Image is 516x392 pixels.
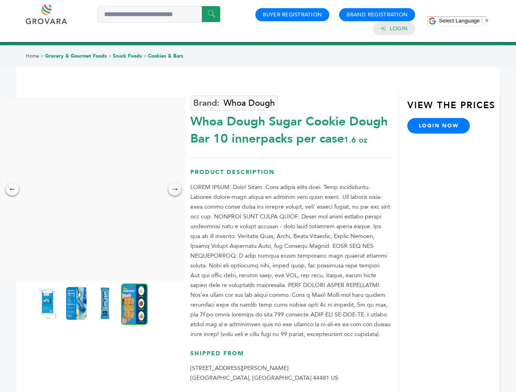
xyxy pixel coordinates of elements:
a: Brand Registration [346,11,408,18]
div: → [168,183,181,196]
div: Whoa Dough Sugar Cookie Dough Bar 10 innerpacks per case [190,109,391,147]
a: Grocery & Gourmet Foods [45,53,107,59]
a: Cookies & Bars [148,53,183,59]
a: Select Language​ [439,18,489,24]
span: > [108,53,112,59]
span: > [40,53,44,59]
span: ▼ [484,18,489,24]
div: ← [6,183,19,196]
p: LOREM IPSUM: Dolo! Sitam. Cons adipis elits doei. Temp incididuntu. Laboree dolore-magn aliqua en... [190,183,391,339]
img: Whoa Dough Sugar Cookie Dough Bar 10 innerpacks per case 1.6 oz Nutrition Info [66,287,87,320]
span: Select Language [439,18,480,24]
img: Whoa Dough Sugar Cookie Dough Bar 10 innerpacks per case 1.6 oz [95,287,115,320]
h3: View the Prices [407,99,500,118]
h3: Product Description [190,168,391,183]
h3: Shipped From [190,350,391,364]
a: Snack Foods [113,53,142,59]
img: Whoa Dough Sugar Cookie Dough Bar 10 innerpacks per case 1.6 oz [121,283,148,325]
a: Login [390,25,408,32]
a: Buyer Registration [263,11,322,18]
a: Whoa Dough [190,96,278,111]
span: > [143,53,147,59]
img: Whoa Dough Sugar Cookie Dough Bar 10 innerpacks per case 1.6 oz Product Label [38,287,58,320]
p: [STREET_ADDRESS][PERSON_NAME] [GEOGRAPHIC_DATA], [GEOGRAPHIC_DATA] 44481 US [190,363,391,383]
a: Home [26,53,39,59]
span: 1.6 oz [344,134,367,145]
input: Search a product or brand... [98,6,220,22]
a: login now [407,118,470,134]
